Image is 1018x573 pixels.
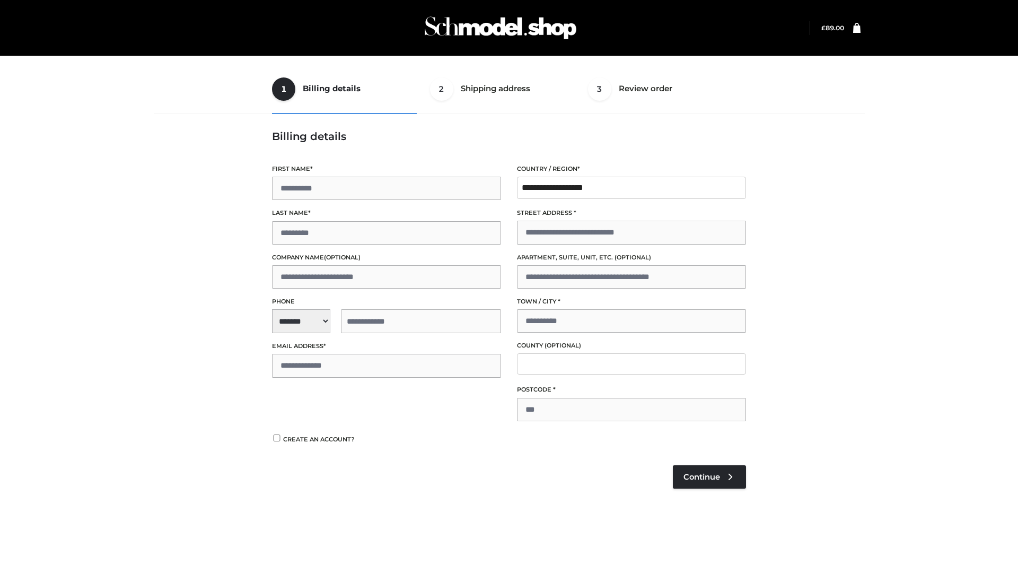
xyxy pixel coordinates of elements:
[517,164,746,174] label: Country / Region
[272,341,501,351] label: Email address
[517,341,746,351] label: County
[673,465,746,489] a: Continue
[517,253,746,263] label: Apartment, suite, unit, etc.
[421,7,580,49] img: Schmodel Admin 964
[272,164,501,174] label: First name
[272,130,746,143] h3: Billing details
[821,24,844,32] bdi: 89.00
[324,254,361,261] span: (optional)
[821,24,826,32] span: £
[517,297,746,307] label: Town / City
[615,254,651,261] span: (optional)
[683,472,720,482] span: Continue
[272,253,501,263] label: Company name
[272,208,501,218] label: Last name
[272,297,501,307] label: Phone
[283,436,355,443] span: Create an account?
[821,24,844,32] a: £89.00
[272,435,282,441] input: Create an account?
[517,385,746,395] label: Postcode
[545,342,581,349] span: (optional)
[517,208,746,218] label: Street address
